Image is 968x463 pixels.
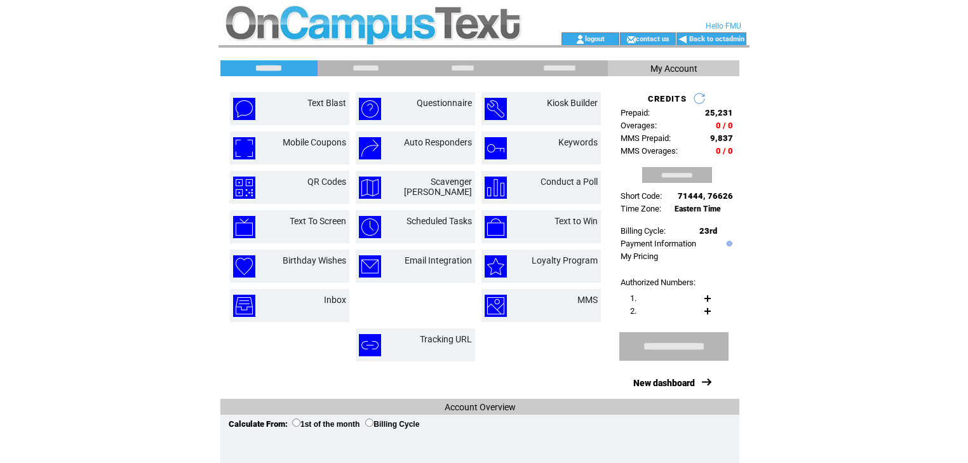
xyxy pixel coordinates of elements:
[404,177,472,197] a: Scavenger [PERSON_NAME]
[485,177,507,199] img: conduct-a-poll.png
[621,146,678,156] span: MMS Overages:
[485,98,507,120] img: kiosk-builder.png
[577,295,598,305] a: MMS
[420,334,472,344] a: Tracking URL
[485,255,507,278] img: loyalty-program.png
[678,191,733,201] span: 71444, 76626
[359,177,381,199] img: scavenger-hunt.png
[359,98,381,120] img: questionnaire.png
[621,191,662,201] span: Short Code:
[621,121,657,130] span: Overages:
[630,293,636,303] span: 1.
[485,295,507,317] img: mms.png
[621,204,661,213] span: Time Zone:
[630,306,636,316] span: 2.
[359,137,381,159] img: auto-responders.png
[405,255,472,265] a: Email Integration
[650,64,697,74] span: My Account
[555,216,598,226] a: Text to Win
[648,94,687,104] span: CREDITS
[621,278,696,287] span: Authorized Numbers:
[407,216,472,226] a: Scheduled Tasks
[485,137,507,159] img: keywords.png
[292,419,300,427] input: 1st of the month
[445,402,516,412] span: Account Overview
[621,133,671,143] span: MMS Prepaid:
[233,255,255,278] img: birthday-wishes.png
[723,241,732,246] img: help.gif
[699,226,717,236] span: 23rd
[233,295,255,317] img: inbox.png
[233,98,255,120] img: text-blast.png
[716,121,733,130] span: 0 / 0
[547,98,598,108] a: Kiosk Builder
[359,255,381,278] img: email-integration.png
[229,419,288,429] span: Calculate From:
[575,34,585,44] img: account_icon.gif
[558,137,598,147] a: Keywords
[233,216,255,238] img: text-to-screen.png
[233,137,255,159] img: mobile-coupons.png
[621,252,658,261] a: My Pricing
[621,108,650,117] span: Prepaid:
[689,35,744,43] a: Back to octadmin
[290,216,346,226] a: Text To Screen
[675,205,721,213] span: Eastern Time
[621,226,666,236] span: Billing Cycle:
[621,239,696,248] a: Payment Information
[485,216,507,238] img: text-to-win.png
[716,146,733,156] span: 0 / 0
[636,34,669,43] a: contact us
[541,177,598,187] a: Conduct a Poll
[292,420,360,429] label: 1st of the month
[585,34,605,43] a: logout
[307,177,346,187] a: QR Codes
[324,295,346,305] a: Inbox
[283,137,346,147] a: Mobile Coupons
[706,22,741,30] span: Hello FMU
[633,378,695,388] a: New dashboard
[710,133,733,143] span: 9,837
[626,34,636,44] img: contact_us_icon.gif
[283,255,346,265] a: Birthday Wishes
[404,137,472,147] a: Auto Responders
[705,108,733,117] span: 25,231
[365,420,419,429] label: Billing Cycle
[532,255,598,265] a: Loyalty Program
[359,334,381,356] img: tracking-url.png
[678,34,688,44] img: backArrow.gif
[233,177,255,199] img: qr-codes.png
[417,98,472,108] a: Questionnaire
[307,98,346,108] a: Text Blast
[365,419,373,427] input: Billing Cycle
[359,216,381,238] img: scheduled-tasks.png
